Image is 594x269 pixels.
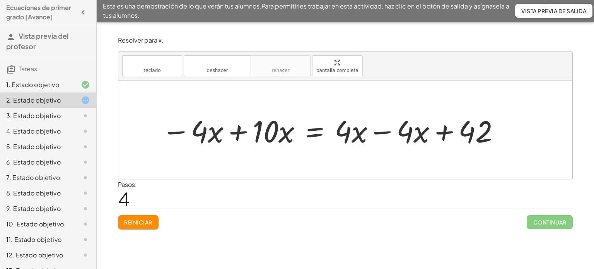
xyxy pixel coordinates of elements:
[81,219,90,229] i: Task not started.
[255,59,306,66] font: rehacer
[143,68,160,73] font: teclado
[81,142,90,151] i: Task not started.
[207,68,228,73] font: deshacer
[272,68,290,73] font: rehacer
[118,36,164,44] font: Resolver para x.
[81,173,90,182] i: Task not started.
[19,65,37,73] font: Tareas
[81,80,90,89] i: Task finished and correct.
[103,2,261,10] font: Esta es una demostración de lo que verán tus alumnos.
[81,111,90,120] i: Task not started.
[103,2,509,19] font: Para permitirles trabajar en esta actividad, haz clic en el botón de salida y asígnasela a tus al...
[6,204,61,212] font: 9. Estado objetivo
[6,31,68,51] font: Vista previa del profesor
[6,158,61,166] font: 6. Estado objetivo
[81,235,90,244] i: Task not started.
[6,220,64,228] font: 10. Estado objetivo
[81,204,90,213] i: Task not started.
[521,7,586,14] font: Vista previa de salida
[184,55,251,76] button: deshacerdeshacer
[188,59,247,66] font: deshacer
[81,96,90,105] i: Task started.
[515,4,592,18] button: Vista previa de salida
[316,68,358,73] font: pantalla completa
[6,127,61,135] font: 4. Estado objetivo
[6,189,61,197] font: 8. Estado objetivo
[6,173,60,182] font: 7. Estado objetivo
[6,251,63,259] font: 12. Estado objetivo
[6,111,61,120] font: 3. Estado objetivo
[312,55,363,76] button: pantalla completa
[6,142,61,151] font: 5. Estado objetivo
[118,187,130,211] font: 4
[81,188,90,198] i: Task not started.
[122,55,182,76] button: tecladoteclado
[6,235,61,243] font: 11. Estado objetivo
[118,215,159,229] button: Reiniciar
[6,3,71,21] font: Ecuaciones de primer grado [Avance]
[251,55,311,76] button: rehacerrehacer
[126,59,178,66] font: teclado
[6,96,61,104] font: 2. Estado objetivo
[6,81,59,89] font: 1. Estado objetivo
[81,158,90,167] i: Task not started.
[118,180,137,188] font: Pasos:
[81,250,90,260] i: Task not started.
[124,219,152,226] font: Reiniciar
[81,127,90,136] i: Task not started.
